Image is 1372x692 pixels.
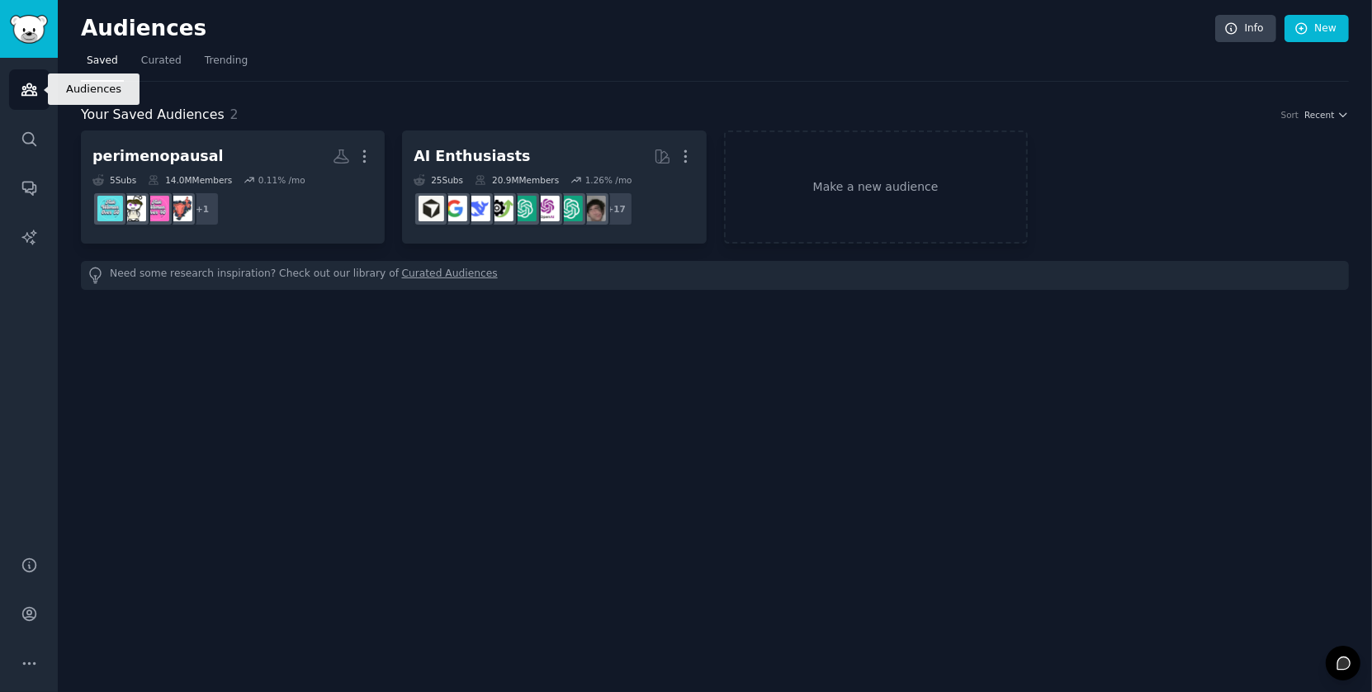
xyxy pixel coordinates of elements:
[97,196,123,221] img: AskWomenOver50
[465,196,490,221] img: DeepSeek
[598,192,633,226] div: + 17
[414,146,530,167] div: AI Enthusiasts
[402,267,498,284] a: Curated Audiences
[81,48,124,82] a: Saved
[81,130,385,244] a: perimenopausal5Subs14.0MMembers0.11% /mo+1PerimenopauseAskWomenOver40TwoXChromosomesAskWomenOver50
[1215,15,1276,43] a: Info
[580,196,606,221] img: ArtificalIntelligence
[141,54,182,69] span: Curated
[724,130,1028,244] a: Make a new audience
[81,261,1349,290] div: Need some research inspiration? Check out our library of
[121,196,146,221] img: TwoXChromosomes
[534,196,560,221] img: OpenAIDev
[258,174,305,186] div: 0.11 % /mo
[414,174,463,186] div: 25 Sub s
[199,48,253,82] a: Trending
[402,130,706,244] a: AI Enthusiasts25Subs20.9MMembers1.26% /mo+17ArtificalIntelligencechatgpt_prompts_OpenAIDevchatgpt...
[585,174,632,186] div: 1.26 % /mo
[442,196,467,221] img: GoogleGeminiAI
[81,105,225,126] span: Your Saved Audiences
[1304,109,1349,121] button: Recent
[185,192,220,226] div: + 1
[92,146,224,167] div: perimenopausal
[557,196,583,221] img: chatgpt_prompts_
[10,15,48,44] img: GummySearch logo
[92,174,136,186] div: 5 Sub s
[230,107,239,122] span: 2
[135,48,187,82] a: Curated
[148,174,232,186] div: 14.0M Members
[1284,15,1349,43] a: New
[87,54,118,69] span: Saved
[81,16,1215,42] h2: Audiences
[488,196,513,221] img: AItoolsCatalog
[1304,109,1334,121] span: Recent
[1281,109,1299,121] div: Sort
[511,196,537,221] img: chatgpt_promptDesign
[144,196,169,221] img: AskWomenOver40
[205,54,248,69] span: Trending
[475,174,559,186] div: 20.9M Members
[419,196,444,221] img: cursor
[167,196,192,221] img: Perimenopause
